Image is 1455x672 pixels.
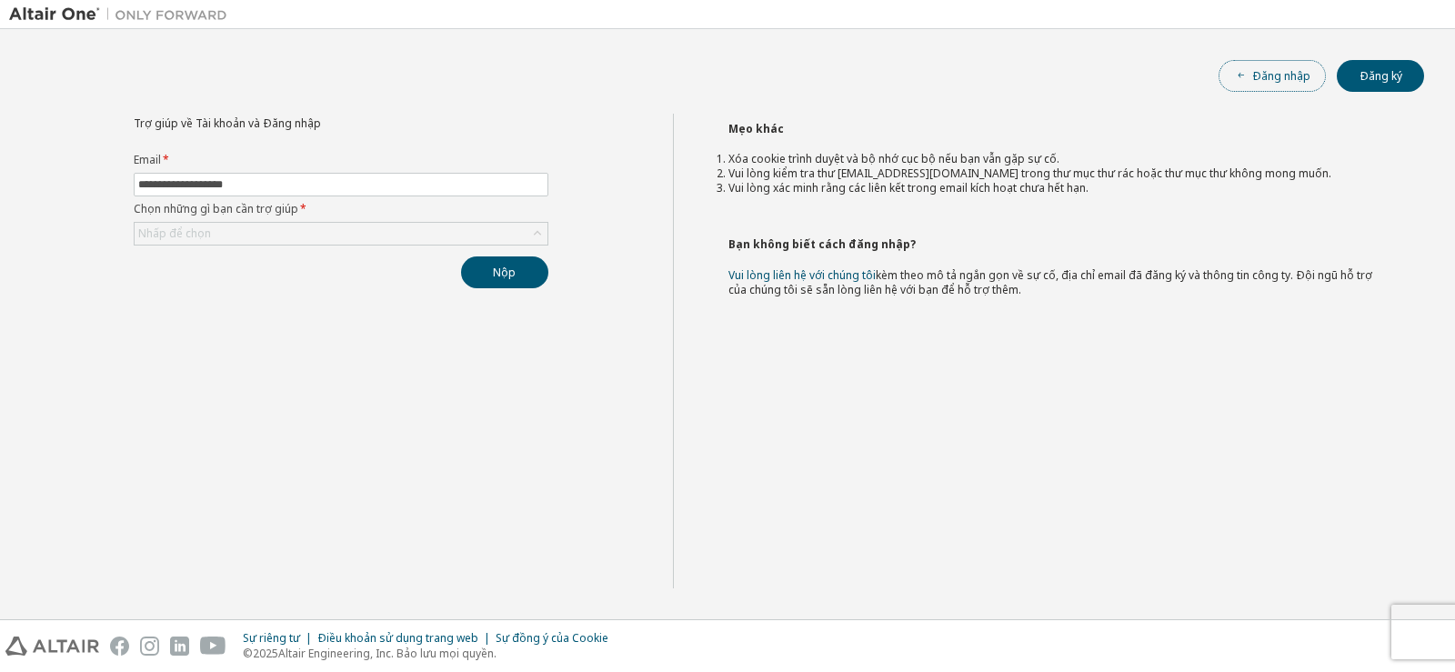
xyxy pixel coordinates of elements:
font: Điều khoản sử dụng trang web [317,630,478,646]
font: Vui lòng xác minh rằng các liên kết trong email kích hoạt chưa hết hạn. [728,180,1089,196]
font: Email [134,152,161,167]
font: Đăng ký [1360,68,1402,84]
font: Mẹo khác [728,121,784,136]
img: youtube.svg [200,637,226,656]
font: © [243,646,253,661]
font: Nhấp để chọn [138,226,211,241]
img: linkedin.svg [170,637,189,656]
font: Xóa cookie trình duyệt và bộ nhớ cục bộ nếu bạn vẫn gặp sự cố. [728,151,1059,166]
font: Sự đồng ý của Cookie [496,630,608,646]
div: Nhấp để chọn [135,223,547,245]
button: Đăng ký [1337,60,1424,92]
img: altair_logo.svg [5,637,99,656]
font: Chọn những gì bạn cần trợ giúp [134,201,298,216]
font: Đăng nhập [1252,68,1310,84]
font: Vui lòng kiểm tra thư [EMAIL_ADDRESS][DOMAIN_NAME] trong thư mục thư rác hoặc thư mục thư không m... [728,165,1331,181]
button: Đăng nhập [1219,60,1326,92]
img: Altair One [9,5,236,24]
img: facebook.svg [110,637,129,656]
font: Altair Engineering, Inc. Bảo lưu mọi quyền. [278,646,497,661]
button: Nộp [461,256,548,288]
font: kèm theo mô tả ngắn gọn về sự cố, địa chỉ email đã đăng ký và thông tin công ty. Đội ngũ hỗ trợ c... [728,267,1372,297]
font: Sự riêng tư [243,630,300,646]
a: Vui lòng liên hệ với chúng tôi [728,267,876,283]
font: Trợ giúp về Tài khoản và Đăng nhập [134,115,321,131]
img: instagram.svg [140,637,159,656]
font: Nộp [493,265,516,280]
font: Bạn không biết cách đăng nhập? [728,236,916,252]
font: 2025 [253,646,278,661]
